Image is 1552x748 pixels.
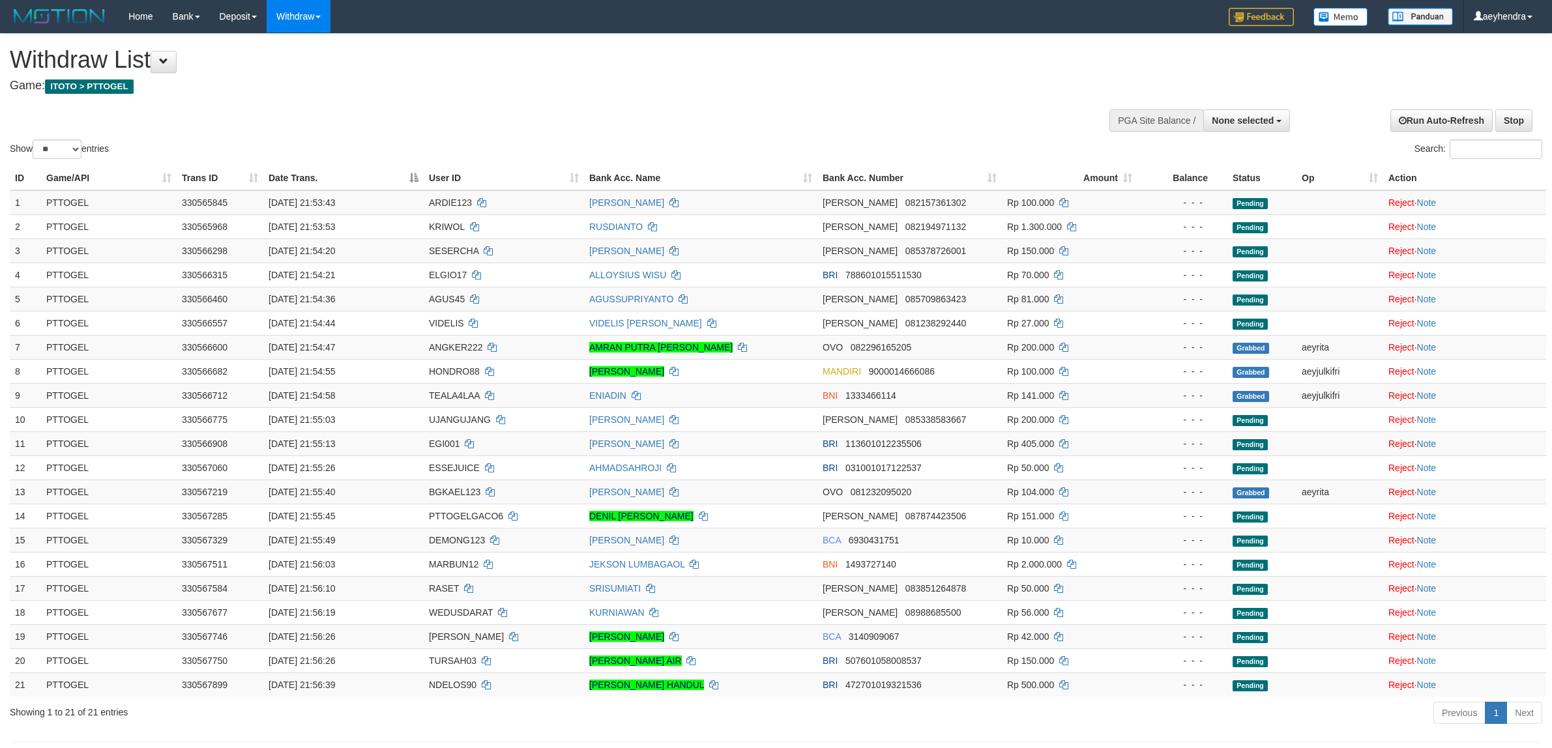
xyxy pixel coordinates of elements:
td: PTTOGEL [41,624,177,648]
td: · [1383,359,1546,383]
span: [DATE] 21:55:45 [269,511,335,521]
div: - - - [1143,558,1222,571]
a: ALLOYSIUS WISU [589,270,666,280]
span: [DATE] 21:54:47 [269,342,335,352]
th: Status [1227,166,1296,190]
td: 1 [10,190,41,215]
span: [DATE] 21:55:26 [269,463,335,473]
a: JEKSON LUMBAGAOL [589,559,685,569]
a: Note [1417,535,1437,545]
span: [DATE] 21:56:19 [269,607,335,618]
span: BCA [823,535,841,545]
span: PTTOGELGACO6 [429,511,503,521]
span: Pending [1233,319,1268,330]
a: Note [1417,439,1437,449]
span: ARDIE123 [429,197,472,208]
span: Pending [1233,246,1268,257]
td: · [1383,624,1546,648]
td: PTTOGEL [41,480,177,504]
a: VIDELIS [PERSON_NAME] [589,318,702,328]
td: 17 [10,576,41,600]
span: Copy 087874423506 to clipboard [905,511,966,521]
span: Copy 113601012235506 to clipboard [845,439,922,449]
span: 330566460 [182,294,227,304]
th: Balance [1137,166,1227,190]
a: Next [1506,702,1542,724]
div: - - - [1143,244,1222,257]
span: TEALA4LAA [429,390,480,401]
span: OVO [823,487,843,497]
a: Reject [1388,487,1414,497]
a: Reject [1388,583,1414,594]
td: · [1383,504,1546,528]
a: Reject [1388,318,1414,328]
span: [PERSON_NAME] [823,607,898,618]
span: BRI [823,439,838,449]
span: [PERSON_NAME] [823,294,898,304]
td: PTTOGEL [41,190,177,215]
span: AGUS45 [429,294,465,304]
img: panduan.png [1388,8,1453,25]
span: MANDIRI [823,366,861,377]
span: Rp 27.000 [1007,318,1049,328]
a: Note [1417,655,1437,666]
div: - - - [1143,220,1222,233]
a: Reject [1388,535,1414,545]
select: Showentries [33,139,81,159]
span: 330567219 [182,487,227,497]
td: · [1383,431,1546,455]
a: Run Auto-Refresh [1390,109,1493,132]
span: [PERSON_NAME] [823,583,898,594]
input: Search: [1450,139,1542,159]
span: [DATE] 21:53:53 [269,222,335,232]
a: [PERSON_NAME] [589,439,664,449]
a: [PERSON_NAME] [589,197,664,208]
a: DENIL [PERSON_NAME] [589,511,694,521]
td: aeyjulkifri [1296,359,1383,383]
label: Search: [1414,139,1542,159]
span: [DATE] 21:54:21 [269,270,335,280]
a: [PERSON_NAME] [589,246,664,256]
span: BRI [823,270,838,280]
span: [DATE] 21:56:03 [269,559,335,569]
span: Pending [1233,270,1268,281]
td: 18 [10,600,41,624]
a: Note [1417,197,1437,208]
span: ESSEJUICE [429,463,480,473]
span: Pending [1233,608,1268,619]
span: Rp 50.000 [1007,463,1049,473]
span: Copy 1493727140 to clipboard [845,559,896,569]
a: Note [1417,414,1437,425]
span: Rp 150.000 [1007,246,1054,256]
span: DEMONG123 [429,535,485,545]
a: Note [1417,487,1437,497]
span: Copy 788601015511530 to clipboard [845,270,922,280]
span: [PERSON_NAME] [823,511,898,521]
a: [PERSON_NAME] HANDUL [589,680,704,690]
a: Reject [1388,246,1414,256]
span: KRIWOL [429,222,465,232]
span: VIDELIS [429,318,464,328]
span: ITOTO > PTTOGEL [45,79,134,94]
span: RASET [429,583,459,594]
span: Rp 56.000 [1007,607,1049,618]
td: 8 [10,359,41,383]
span: 330566682 [182,366,227,377]
span: [DATE] 21:54:58 [269,390,335,401]
span: Copy 085338583667 to clipboard [905,414,966,425]
span: [DATE] 21:54:20 [269,246,335,256]
span: Pending [1233,415,1268,426]
span: Copy 031001017122537 to clipboard [845,463,922,473]
a: Reject [1388,342,1414,352]
span: 330566557 [182,318,227,328]
a: Reject [1388,222,1414,232]
span: Rp 70.000 [1007,270,1049,280]
div: - - - [1143,196,1222,209]
td: aeyjulkifri [1296,383,1383,407]
a: Reject [1388,294,1414,304]
td: · [1383,214,1546,238]
span: [DATE] 21:55:13 [269,439,335,449]
span: Rp 200.000 [1007,342,1054,352]
a: Note [1417,511,1437,521]
a: Reject [1388,414,1414,425]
